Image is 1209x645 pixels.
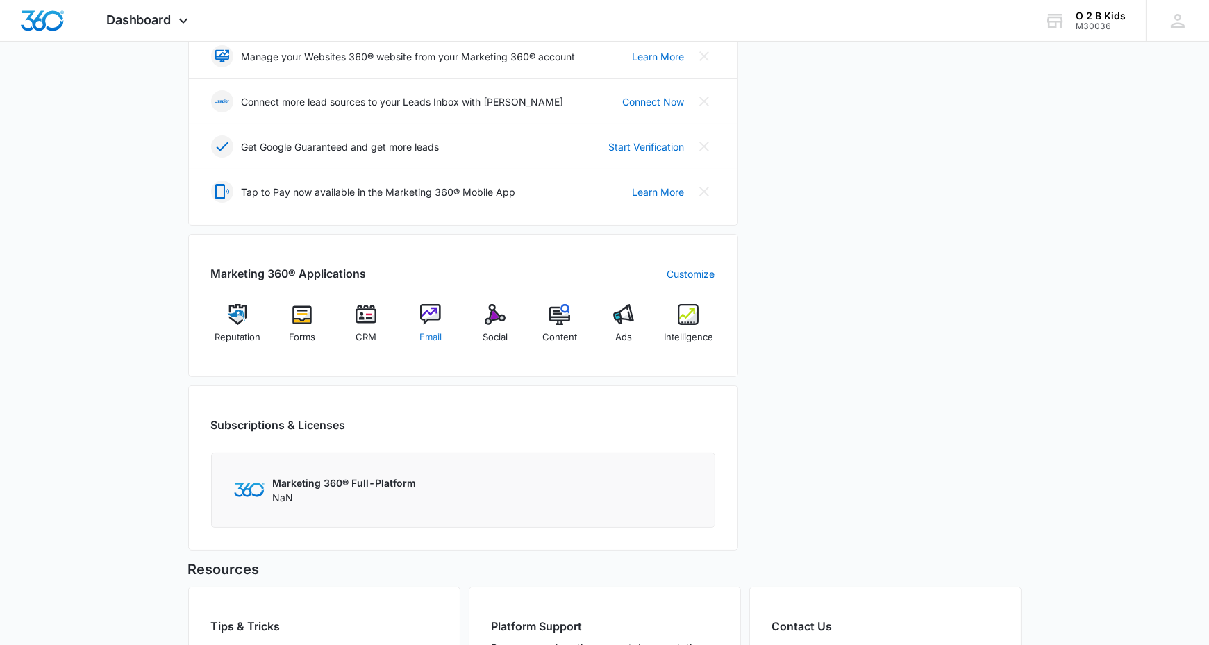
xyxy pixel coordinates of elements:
[542,330,577,344] span: Content
[211,417,346,433] h2: Subscriptions & Licenses
[693,181,715,203] button: Close
[533,304,586,354] a: Content
[289,330,315,344] span: Forms
[609,140,685,154] a: Start Verification
[662,304,715,354] a: Intelligence
[623,94,685,109] a: Connect Now
[419,330,442,344] span: Email
[188,559,1022,580] h5: Resources
[242,94,564,109] p: Connect more lead sources to your Leads Inbox with [PERSON_NAME]
[234,483,265,497] img: Marketing 360 Logo
[275,304,328,354] a: Forms
[1076,22,1126,31] div: account id
[273,476,417,490] p: Marketing 360® Full-Platform
[106,12,172,27] span: Dashboard
[693,90,715,112] button: Close
[356,330,376,344] span: CRM
[772,618,999,635] h2: Contact Us
[340,304,393,354] a: CRM
[633,185,685,199] a: Learn More
[211,618,437,635] h2: Tips & Tricks
[211,265,367,282] h2: Marketing 360® Applications
[667,267,715,281] a: Customize
[242,49,576,64] p: Manage your Websites 360® website from your Marketing 360® account
[597,304,651,354] a: Ads
[693,135,715,158] button: Close
[215,330,260,344] span: Reputation
[242,185,516,199] p: Tap to Pay now available in the Marketing 360® Mobile App
[492,618,718,635] h2: Platform Support
[615,330,632,344] span: Ads
[1076,10,1126,22] div: account name
[664,330,713,344] span: Intelligence
[469,304,522,354] a: Social
[211,304,265,354] a: Reputation
[273,476,417,505] div: NaN
[404,304,458,354] a: Email
[633,49,685,64] a: Learn More
[483,330,508,344] span: Social
[242,140,440,154] p: Get Google Guaranteed and get more leads
[693,45,715,67] button: Close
